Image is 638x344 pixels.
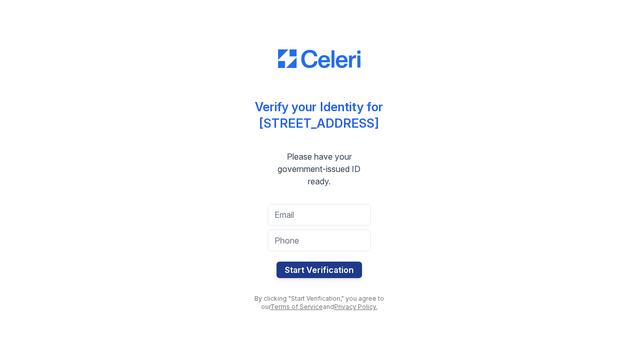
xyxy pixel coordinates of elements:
[268,204,371,226] input: Email
[334,303,377,311] a: Privacy Policy.
[255,99,383,132] div: Verify your Identity for [STREET_ADDRESS]
[270,303,323,311] a: Terms of Service
[278,49,360,68] img: CE_Logo_Blue-a8612792a0a2168367f1c8372b55b34899dd931a85d93a1a3d3e32e68fde9ad4.png
[247,295,391,311] div: By clicking "Start Verification," you agree to our and
[268,230,371,251] input: Phone
[277,262,362,278] button: Start Verification
[247,150,391,187] div: Please have your government-issued ID ready.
